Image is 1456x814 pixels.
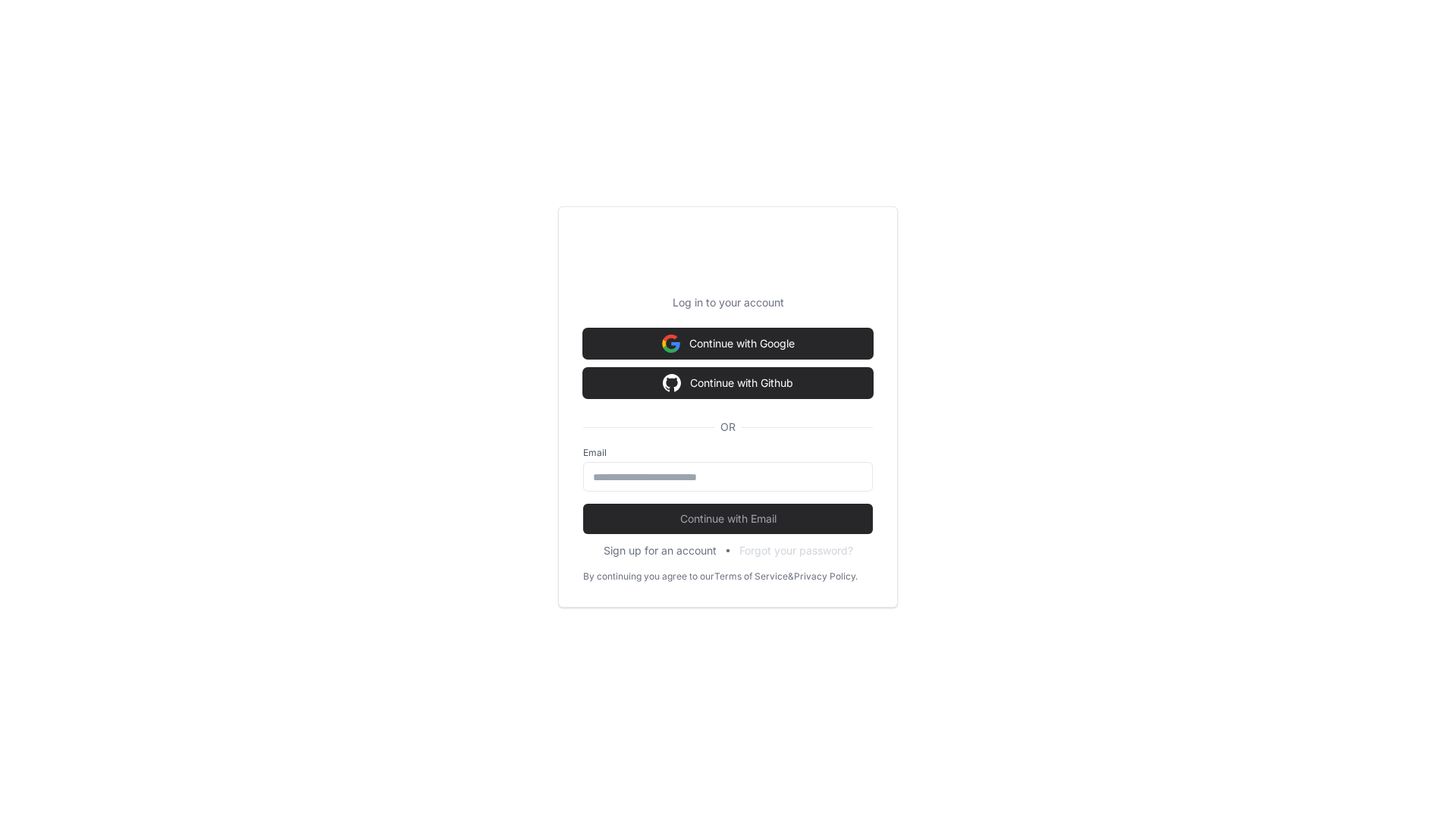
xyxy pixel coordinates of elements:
[583,504,873,534] button: Continue with Email
[788,570,794,583] div: &
[714,420,742,435] span: OR
[583,328,873,359] button: Continue with Google
[583,447,873,459] label: Email
[583,295,873,310] p: Log in to your account
[739,543,853,558] button: Forgot your password?
[794,570,858,583] a: Privacy Policy.
[604,543,717,558] button: Sign up for an account
[662,328,680,359] img: Sign in with google
[583,368,873,398] button: Continue with Github
[583,511,873,526] span: Continue with Email
[714,570,788,583] a: Terms of Service
[583,570,714,583] div: By continuing you agree to our
[663,368,681,398] img: Sign in with google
